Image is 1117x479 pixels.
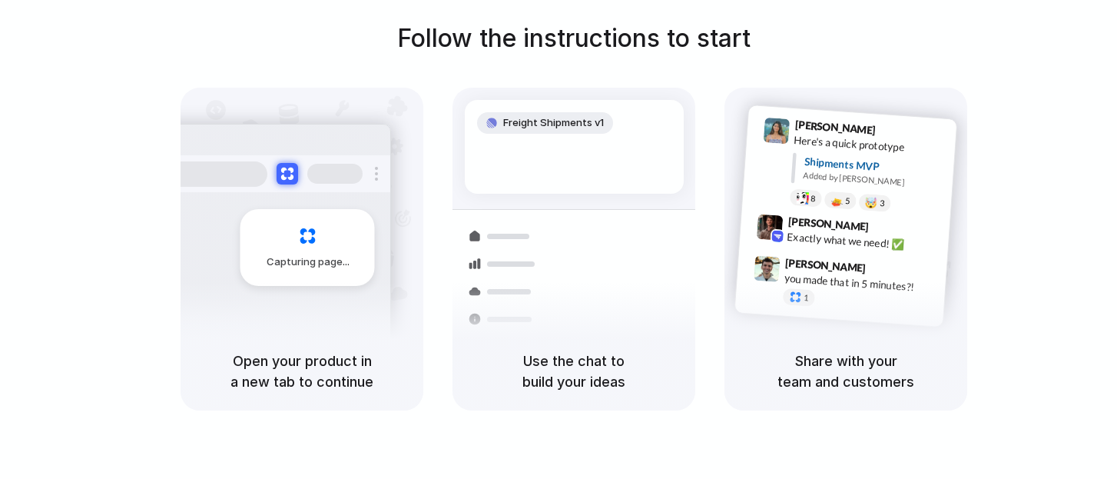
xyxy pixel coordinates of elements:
div: you made that in 5 minutes?! [784,271,937,297]
div: Shipments MVP [804,154,946,179]
span: 9:42 AM [873,221,905,239]
div: Here's a quick prototype [794,132,947,158]
span: [PERSON_NAME] [787,213,869,235]
span: 9:41 AM [880,124,912,142]
span: [PERSON_NAME] [794,116,876,138]
span: 8 [810,195,816,203]
div: Exactly what we need! ✅ [787,229,940,255]
span: 3 [880,199,885,208]
h5: Share with your team and customers [743,351,949,392]
span: Freight Shipments v1 [503,115,604,131]
div: 🤯 [865,198,878,209]
h5: Use the chat to build your ideas [471,351,677,392]
span: [PERSON_NAME] [785,254,867,277]
span: 9:47 AM [870,262,902,281]
div: Added by [PERSON_NAME] [803,169,944,191]
span: 1 [804,294,809,302]
h1: Follow the instructions to start [397,20,751,57]
span: 5 [845,197,850,205]
h5: Open your product in a new tab to continue [199,351,405,392]
span: Capturing page [267,254,352,270]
